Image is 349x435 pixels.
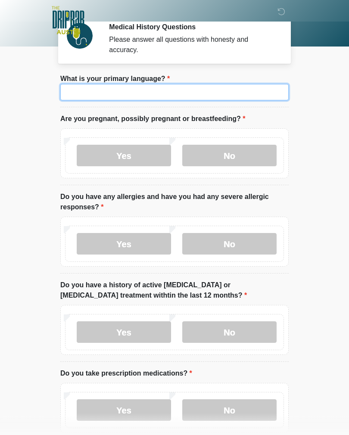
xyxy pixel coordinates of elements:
[77,322,171,343] label: Yes
[77,400,171,421] label: Yes
[182,400,277,421] label: No
[182,233,277,255] label: No
[60,114,245,124] label: Are you pregnant, possibly pregnant or breastfeeding?
[182,145,277,167] label: No
[182,322,277,343] label: No
[52,6,84,34] img: The DRIPBaR - Austin The Domain Logo
[77,233,171,255] label: Yes
[60,74,170,84] label: What is your primary language?
[60,369,192,379] label: Do you take prescription medications?
[109,35,276,56] div: Please answer all questions with honesty and accuracy.
[60,192,289,213] label: Do you have any allergies and have you had any severe allergic responses?
[77,145,171,167] label: Yes
[60,280,289,301] label: Do you have a history of active [MEDICAL_DATA] or [MEDICAL_DATA] treatment withtin the last 12 mo...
